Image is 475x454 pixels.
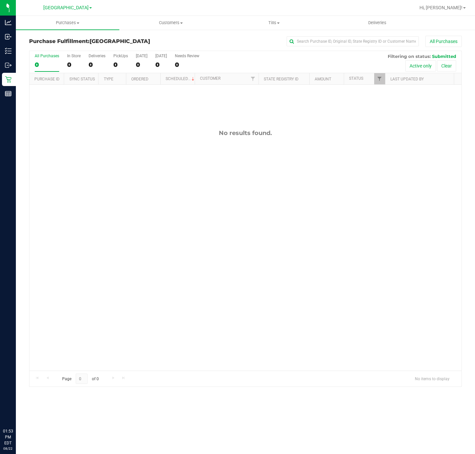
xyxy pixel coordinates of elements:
[90,38,150,44] span: [GEOGRAPHIC_DATA]
[410,374,455,384] span: No items to display
[349,76,363,81] a: Status
[5,76,12,83] inline-svg: Retail
[419,5,462,10] span: Hi, [PERSON_NAME]!
[175,54,199,58] div: Needs Review
[120,20,222,26] span: Customers
[104,77,113,81] a: Type
[43,5,89,11] span: [GEOGRAPHIC_DATA]
[425,36,462,47] button: All Purchases
[437,60,456,71] button: Clear
[222,16,326,30] a: Tills
[390,77,424,81] a: Last Updated By
[67,61,81,68] div: 0
[315,77,331,81] a: Amount
[136,54,147,58] div: [DATE]
[35,61,59,68] div: 0
[67,54,81,58] div: In Store
[175,61,199,68] div: 0
[29,129,461,137] div: No results found.
[247,73,258,84] a: Filter
[34,77,59,81] a: Purchase ID
[5,62,12,68] inline-svg: Outbound
[89,61,105,68] div: 0
[29,38,173,44] h3: Purchase Fulfillment:
[405,60,436,71] button: Active only
[69,77,95,81] a: Sync Status
[264,77,298,81] a: State Registry ID
[16,20,119,26] span: Purchases
[166,76,196,81] a: Scheduled
[119,16,223,30] a: Customers
[155,54,167,58] div: [DATE]
[35,54,59,58] div: All Purchases
[3,428,13,446] p: 01:53 PM EDT
[57,374,104,384] span: Page of 0
[3,446,13,451] p: 08/22
[113,61,128,68] div: 0
[7,401,26,421] iframe: Resource center
[5,48,12,54] inline-svg: Inventory
[287,36,419,46] input: Search Purchase ID, Original ID, State Registry ID or Customer Name...
[89,54,105,58] div: Deliveries
[155,61,167,68] div: 0
[16,16,119,30] a: Purchases
[5,19,12,26] inline-svg: Analytics
[388,54,431,59] span: Filtering on status:
[131,77,148,81] a: Ordered
[223,20,326,26] span: Tills
[113,54,128,58] div: PickUps
[136,61,147,68] div: 0
[326,16,429,30] a: Deliveries
[5,33,12,40] inline-svg: Inbound
[359,20,395,26] span: Deliveries
[374,73,385,84] a: Filter
[200,76,220,81] a: Customer
[432,54,456,59] span: Submitted
[5,90,12,97] inline-svg: Reports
